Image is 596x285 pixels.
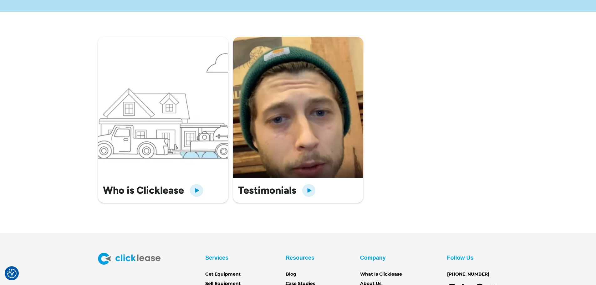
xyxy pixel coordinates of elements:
div: Resources [286,253,314,263]
div: Services [205,253,228,263]
a: [PHONE_NUMBER] [447,271,489,278]
a: open lightbox [233,37,363,203]
img: Blue play button logo on a light blue circular background [189,183,204,198]
a: What Is Clicklease [360,271,402,278]
a: Get Equipment [205,271,241,278]
div: Follow Us [447,253,474,263]
button: Consent Preferences [7,269,17,278]
h3: Who is Clicklease [103,184,184,196]
img: Clicklease logo [98,253,160,265]
a: open lightbox [98,37,228,203]
a: Blog [286,271,296,278]
div: Company [360,253,386,263]
img: Revisit consent button [7,269,17,278]
h3: Testimonials [238,184,296,196]
img: simple truck driving [98,37,228,178]
img: Blue play button logo on a light blue circular background [301,183,316,198]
